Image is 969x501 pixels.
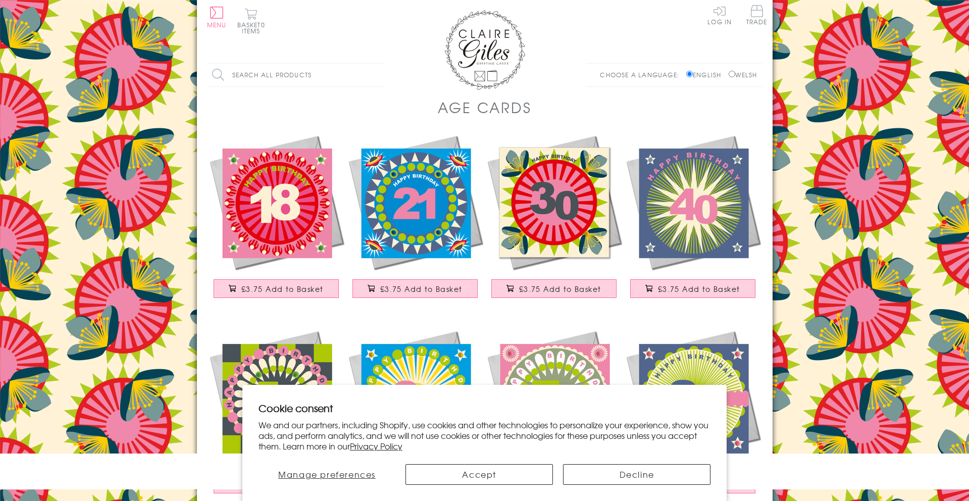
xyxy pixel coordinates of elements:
span: Manage preferences [278,468,376,480]
img: Birthday Card, Age 30 - Flowers, Happy 30th Birthday, Embellished with pompoms [485,133,624,272]
input: Search all products [207,64,384,86]
span: £3.75 Add to Basket [519,284,601,294]
img: Birthday Card, Age 18 - Pink Circle, Happy 18th Birthday, Embellished with pompoms [207,133,346,272]
h2: Cookie consent [259,401,711,415]
button: £3.75 Add to Basket [214,279,339,298]
button: £3.75 Add to Basket [491,279,617,298]
button: Accept [405,464,553,485]
h1: Age Cards [438,97,532,118]
input: Search [374,64,384,86]
button: Decline [563,464,710,485]
label: Welsh [729,70,757,79]
a: Birthday Card, Age 40 - Starburst, Happy 40th Birthday, Embellished with pompoms £3.75 Add to Basket [624,133,762,308]
img: Birthday Card, Age 80 - Wheel, Happy 80th Birthday, Embellished with pompoms [624,328,762,467]
span: £3.75 Add to Basket [380,284,463,294]
span: Menu [207,20,227,29]
img: Claire Giles Greetings Cards [444,10,525,90]
input: English [686,71,693,77]
label: English [686,70,726,79]
span: Trade [746,5,768,25]
button: £3.75 Add to Basket [352,279,478,298]
img: Birthday Card, Age 21 - Blue Circle, Happy 21st Birthday, Embellished with pompoms [346,133,485,272]
button: £3.75 Add to Basket [630,279,755,298]
img: Birthday Card, Age 50 - Chequers, Happy 50th Birthday, Embellished with pompoms [207,328,346,467]
img: Birthday Card, Age 70 - Flower Power, Happy 70th Birthday, Embellished with pompoms [485,328,624,467]
img: Birthday Card, Age 60 - Sunshine, Happy 60th Birthday, Embellished with pompoms [346,328,485,467]
span: 0 items [242,20,265,35]
p: We and our partners, including Shopify, use cookies and other technologies to personalize your ex... [259,420,711,451]
a: Trade [746,5,768,27]
a: Birthday Card, Age 18 - Pink Circle, Happy 18th Birthday, Embellished with pompoms £3.75 Add to B... [207,133,346,308]
a: Birthday Card, Age 21 - Blue Circle, Happy 21st Birthday, Embellished with pompoms £3.75 Add to B... [346,133,485,308]
p: Choose a language: [600,70,684,79]
a: Log In [707,5,732,25]
button: Basket0 items [237,8,265,34]
img: Birthday Card, Age 40 - Starburst, Happy 40th Birthday, Embellished with pompoms [624,133,762,272]
a: Birthday Card, Age 30 - Flowers, Happy 30th Birthday, Embellished with pompoms £3.75 Add to Basket [485,133,624,308]
button: Menu [207,7,227,28]
input: Welsh [729,71,735,77]
span: £3.75 Add to Basket [658,284,740,294]
a: Privacy Policy [350,440,402,452]
button: Manage preferences [259,464,396,485]
span: £3.75 Add to Basket [241,284,324,294]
